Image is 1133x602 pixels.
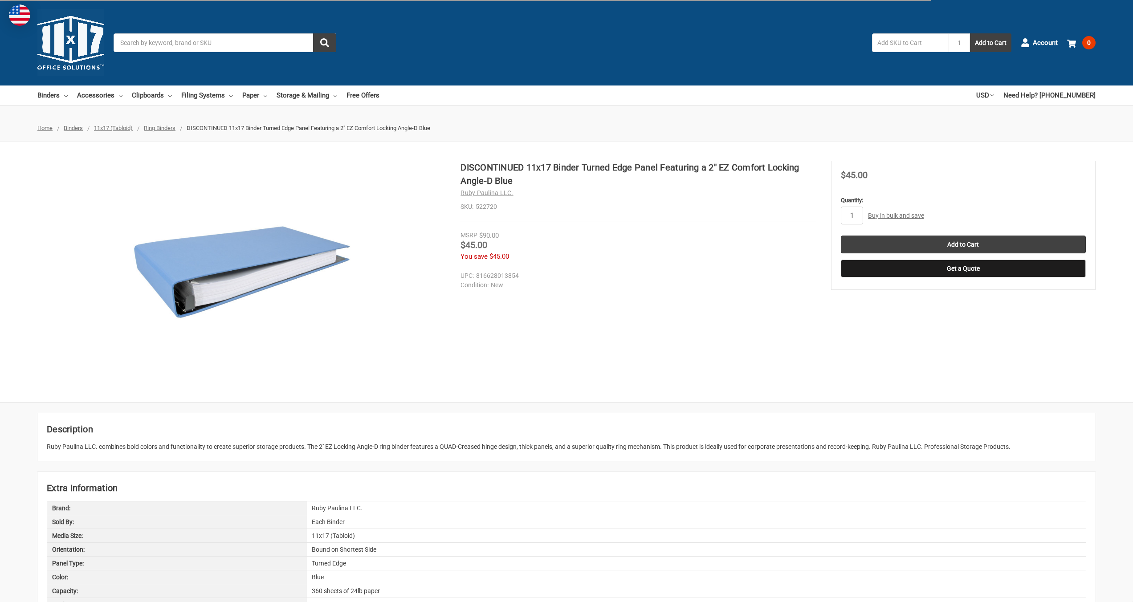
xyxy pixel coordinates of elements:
[47,529,307,542] div: Media Size:
[461,189,513,196] a: Ruby Paulina LLC.
[47,543,307,556] div: Orientation:
[47,515,307,529] div: Sold By:
[461,281,489,290] dt: Condition:
[461,231,477,240] div: MSRP
[47,584,307,598] div: Capacity:
[841,236,1086,253] input: Add to Cart
[976,85,994,105] a: USD
[9,4,30,26] img: duty and tax information for United States
[277,85,337,105] a: Storage & Mailing
[461,281,812,290] dd: New
[144,125,175,131] a: Ring Binders
[346,85,379,105] a: Free Offers
[1021,31,1058,54] a: Account
[1082,36,1096,49] span: 0
[187,125,430,131] span: DISCONTINUED 11x17 Binder Turned Edge Panel Featuring a 2" EZ Comfort Locking Angle-D Blue
[47,481,1086,495] h2: Extra Information
[130,161,353,383] img: 11x17 Binder Turned Edge Panel Featuring a 2" EZ Comfort Locking Angle-D Blue
[37,125,53,131] a: Home
[479,232,499,240] span: $90.00
[307,515,1086,529] div: Each Binder
[1067,31,1096,54] a: 0
[461,161,816,187] h1: DISCONTINUED 11x17 Binder Turned Edge Panel Featuring a 2" EZ Comfort Locking Angle-D Blue
[94,125,133,131] a: 11x17 (Tabloid)
[181,85,233,105] a: Filing Systems
[1033,38,1058,48] span: Account
[841,260,1086,277] button: Get a Quote
[868,212,924,219] a: Buy in bulk and save
[307,501,1086,515] div: Ruby Paulina LLC.
[64,125,83,131] a: Binders
[461,252,488,260] span: You save
[461,271,812,281] dd: 816628013854
[489,252,509,260] span: $45.00
[461,202,816,212] dd: 522720
[307,557,1086,570] div: Turned Edge
[970,33,1011,52] button: Add to Cart
[77,85,122,105] a: Accessories
[132,85,172,105] a: Clipboards
[47,501,307,515] div: Brand:
[307,529,1086,542] div: 11x17 (Tabloid)
[307,584,1086,598] div: 360 sheets of 24lb paper
[37,9,104,76] img: 11x17.com
[841,196,1086,205] label: Quantity:
[37,85,68,105] a: Binders
[461,202,473,212] dt: SKU:
[307,543,1086,556] div: Bound on Shortest Side
[114,33,336,52] input: Search by keyword, brand or SKU
[872,33,949,52] input: Add SKU to Cart
[242,85,267,105] a: Paper
[1003,85,1096,105] a: Need Help? [PHONE_NUMBER]
[47,557,307,570] div: Panel Type:
[307,570,1086,584] div: Blue
[47,423,1086,436] h2: Description
[461,271,474,281] dt: UPC:
[841,170,868,180] span: $45.00
[47,570,307,584] div: Color:
[461,240,487,250] span: $45.00
[47,442,1086,451] div: Ruby Paulina LLC. combines bold colors and functionality to create superior storage products. The...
